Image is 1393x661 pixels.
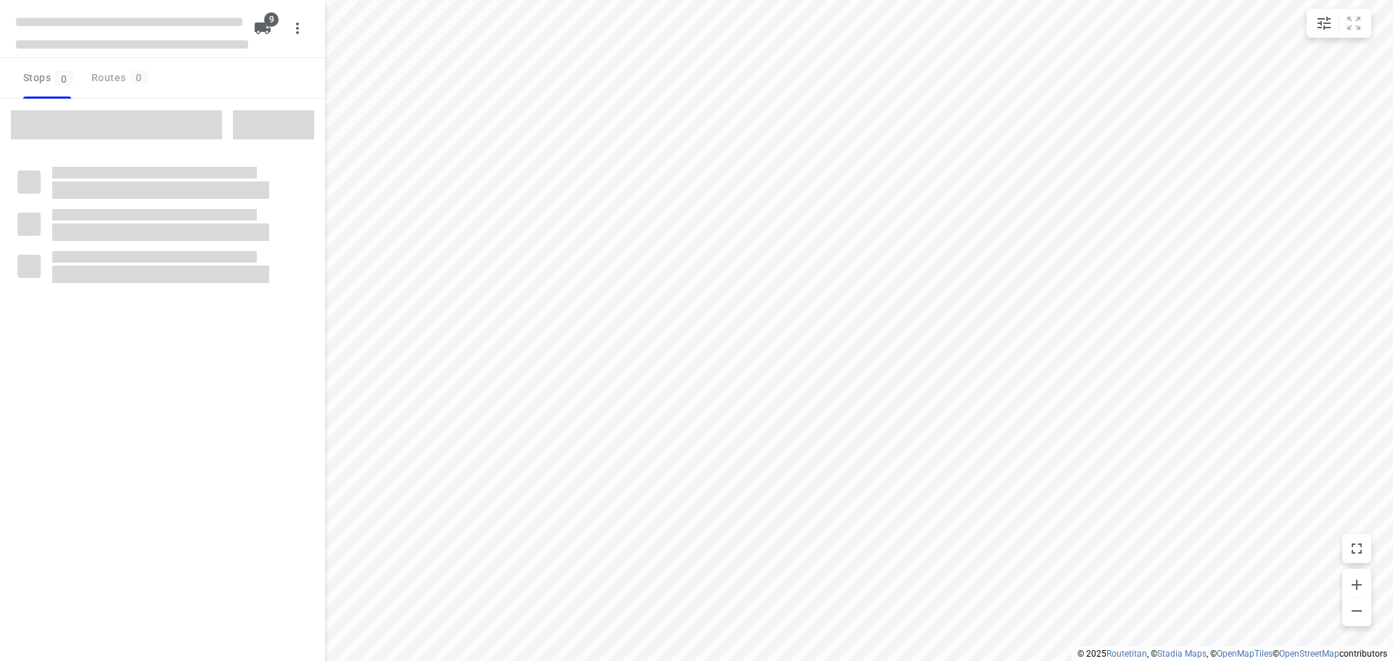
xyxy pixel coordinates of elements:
[1157,649,1207,659] a: Stadia Maps
[1217,649,1273,659] a: OpenMapTiles
[1279,649,1339,659] a: OpenStreetMap
[1307,9,1371,38] div: small contained button group
[1106,649,1147,659] a: Routetitan
[1310,9,1339,38] button: Map settings
[1077,649,1387,659] li: © 2025 , © , © © contributors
